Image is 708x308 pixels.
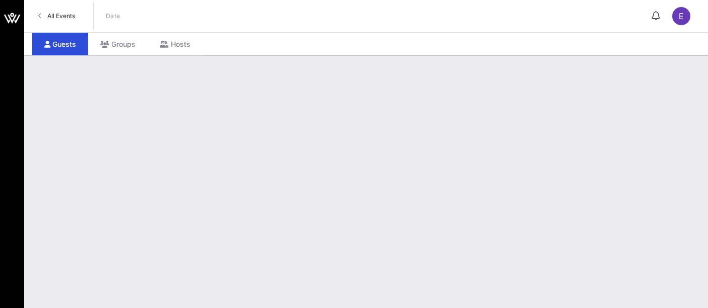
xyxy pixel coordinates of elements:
div: E [672,7,690,25]
span: E [679,11,684,21]
p: Date [106,11,120,21]
div: Hosts [148,33,203,55]
div: Guests [32,33,88,55]
span: All Events [47,12,75,20]
div: Groups [88,33,148,55]
a: All Events [32,8,81,24]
